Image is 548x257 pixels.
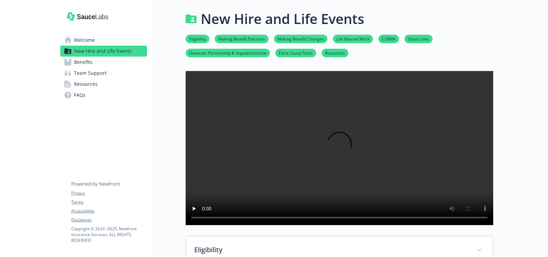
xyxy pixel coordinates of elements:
[60,79,147,90] a: Resources
[215,35,269,42] a: Making Benefit Elections
[71,190,147,196] a: Privacy
[378,35,399,42] a: COBRA
[71,208,147,214] a: Accessibility
[275,49,316,56] a: Extra Saucy Perks
[71,217,147,223] a: Disclaimer
[74,68,107,79] span: Team Support
[194,245,468,255] p: Eligibility
[201,9,364,29] h1: New Hire and Life Events
[322,49,348,56] a: Resources
[74,46,132,57] span: New Hire and Life Events
[274,35,327,42] a: Making Benefit Changes
[74,79,98,90] span: Resources
[60,46,147,57] a: New Hire and Life Events
[186,49,270,56] a: Domestic Partnership & Imputed Income
[333,35,373,42] a: Life Beyond Work
[74,35,95,46] span: Welcome
[404,35,433,42] a: Quick Links
[74,57,92,68] span: Benefits
[60,57,147,68] a: Benefits
[71,199,147,205] a: Terms
[60,68,147,79] a: Team Support
[74,90,86,101] span: FAQs
[186,35,209,42] a: Eligibility
[60,90,147,101] a: FAQs
[60,35,147,46] a: Welcome
[71,226,147,243] p: Copyright © 2024 - 2025 , Newfront Insurance Services, ALL RIGHTS RESERVED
